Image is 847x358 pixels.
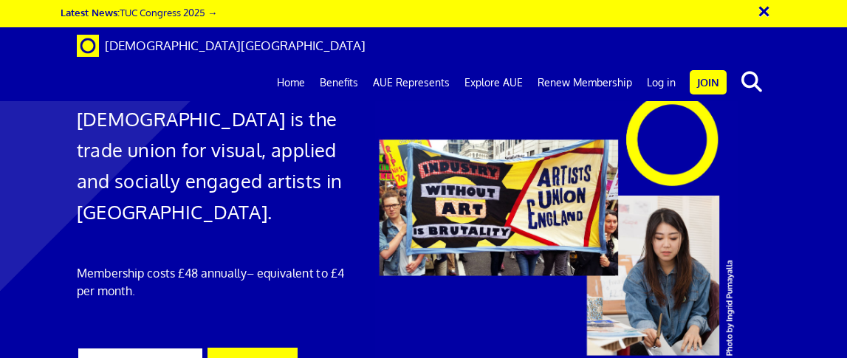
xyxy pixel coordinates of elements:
a: Latest News:TUC Congress 2025 → [61,6,217,18]
a: Log in [639,64,683,101]
button: search [730,66,775,97]
a: Renew Membership [530,64,639,101]
p: Membership costs £48 annually – equivalent to £4 per month. [77,264,353,300]
a: Benefits [312,64,366,101]
span: [DEMOGRAPHIC_DATA][GEOGRAPHIC_DATA] [105,38,366,53]
h1: [DEMOGRAPHIC_DATA] is the trade union for visual, applied and socially engaged artists in [GEOGRA... [77,103,353,227]
strong: Latest News: [61,6,120,18]
a: Brand [DEMOGRAPHIC_DATA][GEOGRAPHIC_DATA] [66,27,377,64]
a: Home [270,64,312,101]
a: Explore AUE [457,64,530,101]
a: Join [690,70,727,94]
a: AUE Represents [366,64,457,101]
